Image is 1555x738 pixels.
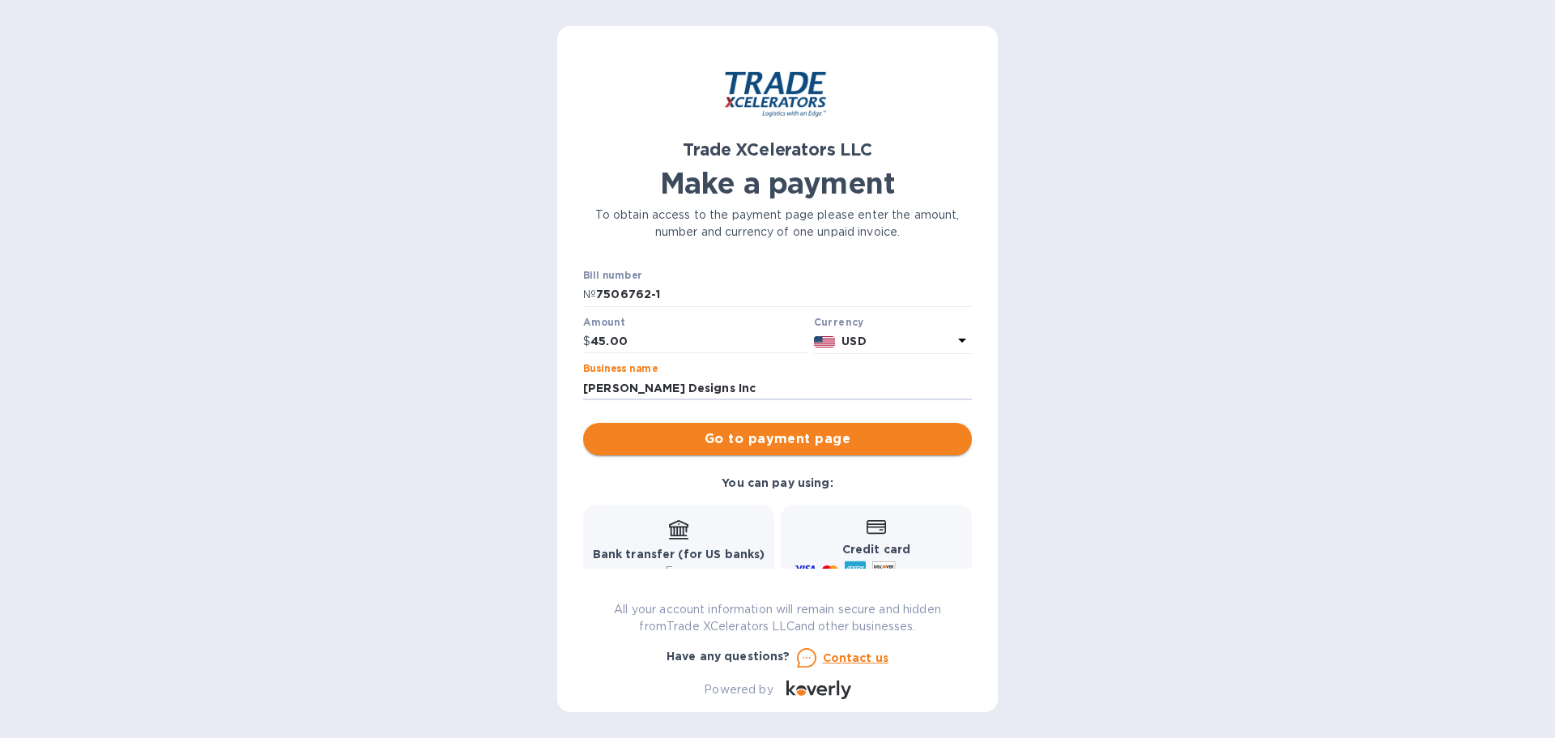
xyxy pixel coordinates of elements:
b: Have any questions? [667,650,790,663]
u: Contact us [823,651,889,664]
p: To obtain access to the payment page please enter the amount, number and currency of one unpaid i... [583,207,972,241]
input: Enter business name [583,376,972,400]
b: Trade XCelerators LLC [683,139,871,160]
input: 0.00 [590,330,807,354]
span: Go to payment page [596,429,959,449]
p: Free [593,563,765,580]
h1: Make a payment [583,166,972,200]
b: You can pay using: [722,476,833,489]
label: Bill number [583,271,641,281]
b: Currency [814,316,864,328]
span: and more... [902,565,961,578]
p: Powered by [704,681,773,698]
b: Bank transfer (for US banks) [593,548,765,561]
label: Business name [583,365,658,374]
label: Amount [583,318,624,327]
input: Enter bill number [596,283,972,307]
b: Credit card [842,543,910,556]
img: USD [814,336,836,348]
p: $ [583,333,590,350]
b: USD [841,335,866,348]
button: Go to payment page [583,423,972,455]
p: All your account information will remain secure and hidden from Trade XCelerators LLC and other b... [583,601,972,635]
p: № [583,286,596,303]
